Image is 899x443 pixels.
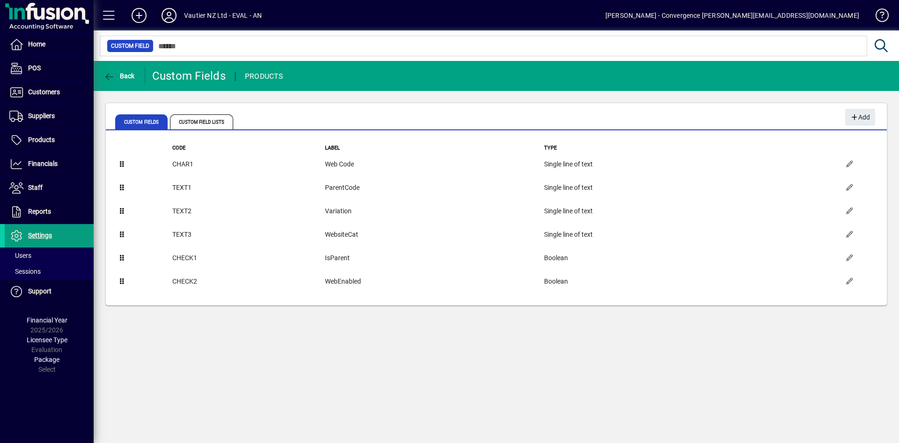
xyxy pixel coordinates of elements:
button: Edit [838,247,861,270]
span: Reports [28,208,51,215]
button: Add [124,7,154,24]
span: Financials [28,160,58,167]
span: Customers [28,88,60,96]
span: POS [28,64,41,72]
td: Single line of text [544,223,838,247]
td: CHECK1 [172,247,324,270]
button: Profile [154,7,184,24]
td: Single line of text [544,200,838,223]
span: Custom Field Lists [170,114,233,129]
td: Boolean [544,270,838,293]
span: Add [850,110,870,125]
a: Knowledge Base [869,2,887,32]
td: WebsiteCat [324,223,544,247]
button: Add [845,109,875,126]
button: Edit [838,224,861,246]
td: WebEnabled [324,270,544,293]
span: Custom Fields [115,114,168,129]
app-page-header-button: Back [94,68,145,84]
button: Edit [838,200,861,223]
a: Sessions [5,263,94,279]
div: Custom Fields [152,68,226,83]
th: Label [324,144,544,153]
a: Reports [5,200,94,224]
a: Users [5,248,94,263]
td: TEXT1 [172,176,324,200]
td: IsParent [324,247,544,270]
a: Support [5,280,94,303]
td: TEXT2 [172,200,324,223]
a: POS [5,57,94,80]
span: Support [28,287,52,295]
span: Settings [28,232,52,239]
span: Licensee Type [27,336,67,344]
a: Staff [5,176,94,200]
a: Home [5,33,94,56]
span: Products [28,136,55,143]
a: Financials [5,152,94,176]
button: Edit [838,270,861,293]
a: Products [5,128,94,152]
button: Edit [838,153,861,176]
span: Back [103,72,135,80]
span: Home [28,40,45,48]
div: [PERSON_NAME] - Convergence [PERSON_NAME][EMAIL_ADDRESS][DOMAIN_NAME] [605,8,859,23]
span: Staff [28,184,43,191]
td: CHAR1 [172,153,324,176]
div: PRODUCTS [245,69,283,84]
span: Sessions [9,268,41,275]
th: Type [544,144,838,153]
span: Custom Field [111,41,149,51]
th: Code [172,144,324,153]
span: Suppliers [28,112,55,120]
td: Web Code [324,153,544,176]
td: Single line of text [544,153,838,176]
td: CHECK2 [172,270,324,293]
td: Variation [324,200,544,223]
span: Users [9,252,31,259]
td: ParentCode [324,176,544,200]
button: Back [101,68,137,84]
span: Package [34,356,59,363]
td: Boolean [544,247,838,270]
td: TEXT3 [172,223,324,247]
a: Suppliers [5,105,94,128]
td: Single line of text [544,176,838,200]
a: Customers [5,81,94,104]
button: Edit [838,177,861,199]
div: Vautier NZ Ltd - EVAL - AN [184,8,262,23]
span: Financial Year [27,316,67,324]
